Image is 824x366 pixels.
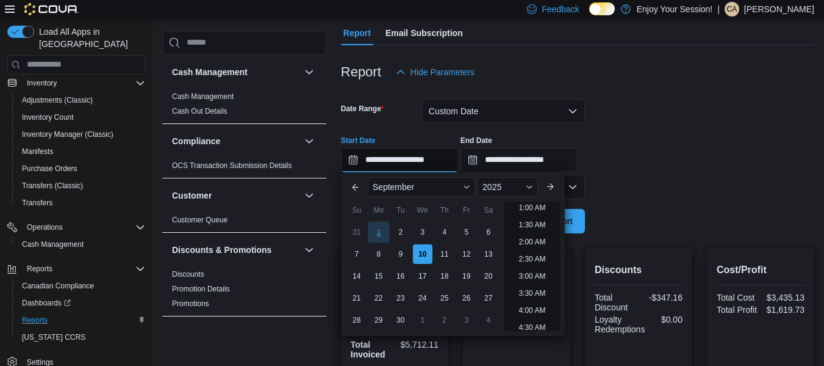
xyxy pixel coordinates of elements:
div: Cash Management [162,89,326,123]
div: day-7 [347,244,367,264]
div: Carrie Anderson [725,2,739,16]
span: Adjustments (Classic) [17,93,145,108]
a: Transfers (Classic) [17,178,88,193]
a: Canadian Compliance [17,279,99,293]
a: Inventory Manager (Classic) [17,127,118,142]
h3: Compliance [172,135,220,147]
label: Date Range [341,104,384,114]
input: Press the down key to open a popover containing a calendar. [460,148,578,172]
button: Compliance [302,134,317,148]
button: Cash Management [302,65,317,79]
input: Dark Mode [589,2,615,15]
li: 3:00 AM [514,269,550,284]
div: September, 2025 [346,221,500,331]
div: day-17 [413,266,432,286]
div: day-28 [347,310,367,330]
div: day-24 [413,288,432,308]
div: day-14 [347,266,367,286]
button: Customer [172,189,299,202]
div: day-13 [479,244,498,264]
span: Transfers (Classic) [22,181,83,191]
div: Fr [457,200,476,220]
div: day-10 [413,244,432,264]
span: Discounts [172,269,204,279]
a: Cash Management [17,237,88,252]
span: Inventory Manager (Classic) [17,127,145,142]
button: Purchase Orders [12,160,150,177]
span: [US_STATE] CCRS [22,332,85,342]
div: day-8 [369,244,389,264]
button: Manifests [12,143,150,160]
a: Promotion Details [172,285,230,293]
span: Cash Out Details [172,106,227,116]
div: Button. Open the year selector. 2025 is currently selected. [478,177,538,197]
p: [PERSON_NAME] [744,2,814,16]
span: Cash Management [17,237,145,252]
span: Dashboards [17,296,145,310]
button: Discounts & Promotions [172,244,299,256]
h3: Finance [172,328,204,340]
span: Purchase Orders [22,164,77,174]
a: Cash Management [172,92,234,101]
span: Reports [27,264,52,274]
label: End Date [460,136,492,145]
div: Sa [479,200,498,220]
div: Customer [162,213,326,232]
span: Report [343,21,371,45]
span: Reports [22,262,145,276]
div: day-20 [479,266,498,286]
div: day-5 [457,222,476,242]
button: Adjustments (Classic) [12,92,150,109]
span: Inventory Count [22,112,74,122]
span: CA [727,2,737,16]
p: | [717,2,720,16]
div: We [413,200,432,220]
div: day-27 [479,288,498,308]
div: day-19 [457,266,476,286]
button: [US_STATE] CCRS [12,329,150,346]
span: Load All Apps in [GEOGRAPHIC_DATA] [34,26,145,50]
h3: Customer [172,189,212,202]
li: 4:30 AM [514,320,550,335]
div: day-2 [435,310,454,330]
div: Su [347,200,367,220]
div: Compliance [162,158,326,178]
button: Operations [22,220,68,235]
button: Cash Management [172,66,299,78]
span: Reports [17,313,145,328]
a: Manifests [17,144,58,159]
input: Press the down key to enter a popover containing a calendar. Press the escape key to close the po... [341,148,458,172]
button: Discounts & Promotions [302,243,317,257]
ul: Time [504,202,560,331]
div: Discounts & Promotions [162,267,326,316]
div: Loyalty Redemptions [595,315,645,334]
button: Customer [302,188,317,203]
li: 4:00 AM [514,303,550,318]
span: Manifests [22,147,53,156]
button: Finance [302,326,317,341]
span: Transfers [22,198,52,208]
span: Promotions [172,299,209,309]
div: day-1 [413,310,432,330]
a: Promotions [172,299,209,308]
button: Custom Date [421,99,585,123]
div: day-18 [435,266,454,286]
span: Transfers (Classic) [17,178,145,193]
h3: Report [341,65,381,79]
div: day-30 [391,310,410,330]
a: Cash Out Details [172,107,227,115]
span: Adjustments (Classic) [22,95,93,105]
div: Mo [369,200,389,220]
button: Inventory Count [12,109,150,126]
div: day-23 [391,288,410,308]
div: Th [435,200,454,220]
span: Inventory [27,78,57,88]
span: Reports [22,315,48,325]
button: Reports [22,262,57,276]
button: Open list of options [568,182,578,192]
a: Transfers [17,196,57,210]
div: $3,435.13 [763,293,804,302]
a: Inventory Count [17,110,79,125]
label: Start Date [341,136,376,145]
